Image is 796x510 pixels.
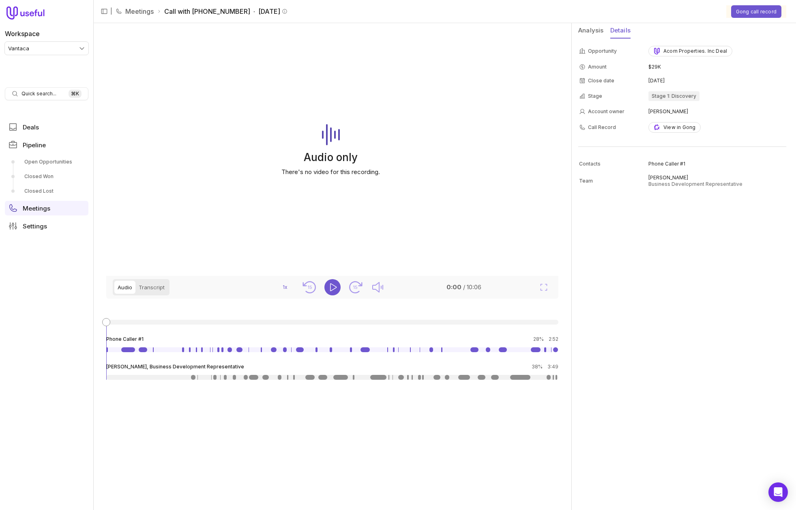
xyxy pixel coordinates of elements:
div: Acorn Properties. Inc Deal [654,48,727,54]
button: Analysis [578,23,604,39]
div: 38% [532,364,558,370]
text: 15 [307,284,312,290]
button: Seek forward 15 seconds [347,279,363,295]
span: Settings [23,223,47,229]
button: Seek back 15 seconds [302,279,318,295]
button: Collapse sidebar [98,5,110,17]
span: Quick search... [21,90,56,97]
button: Mute [370,279,386,295]
time: 3:49 [547,364,558,370]
time: 0:00 [446,283,461,291]
time: [DATE] [258,6,280,16]
a: Deals [5,120,88,134]
div: View in Gong [654,124,695,131]
button: Gong call record [731,5,781,18]
a: Closed Won [5,170,88,183]
time: [DATE] [648,77,665,84]
span: Team [579,178,593,184]
span: Stage [588,93,602,99]
button: Play [324,279,341,295]
td: [PERSON_NAME] [648,105,785,118]
button: Transcript [135,281,168,294]
span: · [250,6,258,16]
span: Phone Caller #1 [106,336,144,342]
button: Audio [114,281,135,294]
span: Business Development Representative [648,181,742,187]
a: Pipeline [5,138,88,152]
p: Audio only [281,151,380,164]
a: Acorn Properties. Inc Deal [648,46,732,56]
label: Workspace [5,29,40,39]
span: [PERSON_NAME], Business Development Representative [106,364,244,370]
div: 28% [533,336,558,342]
a: Meetings [5,201,88,215]
span: Stage 1: Discovery [648,91,699,101]
span: Call with [PHONE_NUMBER] [164,6,288,16]
div: Pipeline submenu [5,155,88,198]
a: Open Opportunities [5,155,88,168]
a: Meetings [125,6,154,16]
span: / [463,283,465,291]
span: Deals [23,124,39,130]
span: Account owner [588,108,624,115]
span: [PERSON_NAME] [648,174,785,181]
a: View in Gong [648,122,701,133]
time: 10:06 [467,283,481,291]
span: Close date [588,77,614,84]
button: Fullscreen [536,279,552,295]
p: There's no video for this recording. [281,167,380,177]
kbd: ⌘ K [69,90,82,98]
span: Meetings [23,205,50,211]
span: Contacts [579,161,601,167]
button: Details [610,23,631,39]
span: Amount [588,64,607,70]
span: Pipeline [23,142,46,148]
a: Settings [5,219,88,233]
td: $29K [648,60,785,73]
span: Call Record [588,124,616,131]
a: Closed Lost [5,185,88,198]
button: 1x [276,281,295,293]
span: | [110,6,112,16]
span: Phone Caller #1 [648,161,785,167]
div: Open Intercom Messenger [768,482,788,502]
label: Opportunity [588,48,617,54]
text: 15 [353,284,358,290]
time: 2:52 [549,336,558,342]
